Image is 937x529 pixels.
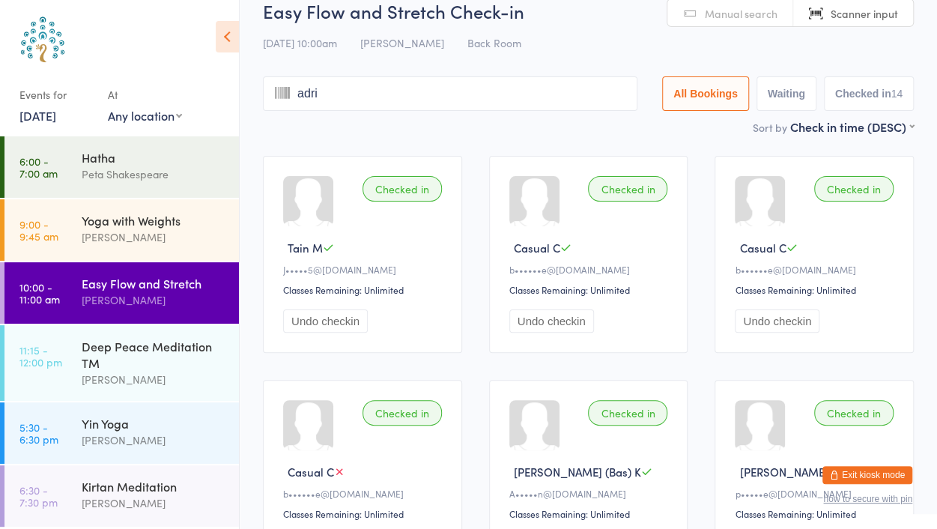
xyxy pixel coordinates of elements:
[283,309,368,333] button: Undo checkin
[739,240,786,256] span: Casual C
[509,283,673,296] div: Classes Remaining: Unlimited
[263,35,337,50] span: [DATE] 10:00am
[19,155,58,179] time: 6:00 - 7:00 am
[283,487,446,500] div: b••••••e@[DOMAIN_NAME]
[82,495,226,512] div: [PERSON_NAME]
[662,76,749,111] button: All Bookings
[735,487,898,500] div: p•••••e@[DOMAIN_NAME]
[4,465,239,527] a: 6:30 -7:30 pmKirtan Meditation[PERSON_NAME]
[588,176,667,202] div: Checked in
[82,478,226,495] div: Kirtan Meditation
[19,218,58,242] time: 9:00 - 9:45 am
[82,149,226,166] div: Hatha
[263,76,637,111] input: Search
[283,263,446,276] div: J•••••5@[DOMAIN_NAME]
[790,118,914,135] div: Check in time (DESC)
[19,484,58,508] time: 6:30 - 7:30 pm
[735,309,819,333] button: Undo checkin
[283,283,446,296] div: Classes Remaining: Unlimited
[588,400,667,426] div: Checked in
[735,263,898,276] div: b••••••e@[DOMAIN_NAME]
[82,415,226,432] div: Yin Yoga
[822,466,912,484] button: Exit kiosk mode
[288,464,334,480] span: Casual C
[753,120,787,135] label: Sort by
[82,432,226,449] div: [PERSON_NAME]
[82,212,226,229] div: Yoga with Weights
[4,136,239,198] a: 6:00 -7:00 amHathaPeta Shakespeare
[823,494,912,504] button: how to secure with pin
[824,76,914,111] button: Checked in14
[756,76,816,111] button: Waiting
[360,35,444,50] span: [PERSON_NAME]
[467,35,521,50] span: Back Room
[363,400,442,426] div: Checked in
[19,82,93,107] div: Events for
[509,263,673,276] div: b••••••e@[DOMAIN_NAME]
[735,283,898,296] div: Classes Remaining: Unlimited
[82,371,226,388] div: [PERSON_NAME]
[509,309,594,333] button: Undo checkin
[82,229,226,246] div: [PERSON_NAME]
[509,487,673,500] div: A•••••n@[DOMAIN_NAME]
[814,400,894,426] div: Checked in
[82,166,226,183] div: Peta Shakespeare
[4,199,239,261] a: 9:00 -9:45 amYoga with Weights[PERSON_NAME]
[509,507,673,520] div: Classes Remaining: Unlimited
[283,507,446,520] div: Classes Remaining: Unlimited
[15,11,71,67] img: Australian School of Meditation & Yoga
[82,291,226,309] div: [PERSON_NAME]
[891,88,903,100] div: 14
[288,240,323,256] span: Tain M
[19,344,62,368] time: 11:15 - 12:00 pm
[514,240,560,256] span: Casual C
[514,464,641,480] span: [PERSON_NAME] (Bas) K
[19,281,60,305] time: 10:00 - 11:00 am
[735,507,898,520] div: Classes Remaining: Unlimited
[82,338,226,371] div: Deep Peace Meditation TM
[814,176,894,202] div: Checked in
[108,107,182,124] div: Any location
[739,464,828,480] span: [PERSON_NAME]
[108,82,182,107] div: At
[4,325,239,401] a: 11:15 -12:00 pmDeep Peace Meditation TM[PERSON_NAME]
[831,6,898,21] span: Scanner input
[4,402,239,464] a: 5:30 -6:30 pmYin Yoga[PERSON_NAME]
[363,176,442,202] div: Checked in
[82,275,226,291] div: Easy Flow and Stretch
[19,421,58,445] time: 5:30 - 6:30 pm
[705,6,777,21] span: Manual search
[19,107,56,124] a: [DATE]
[4,262,239,324] a: 10:00 -11:00 amEasy Flow and Stretch[PERSON_NAME]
